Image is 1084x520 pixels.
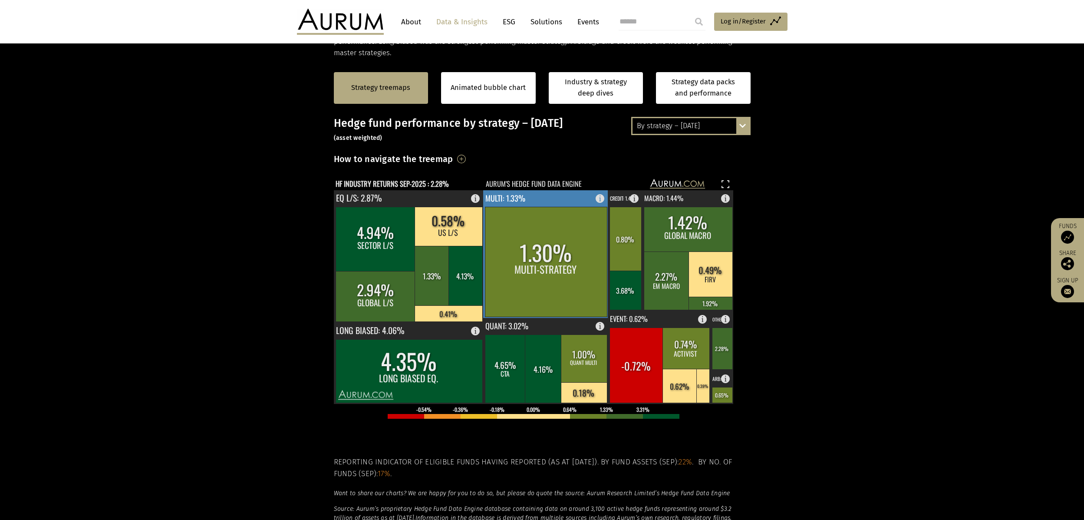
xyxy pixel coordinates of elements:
img: Share this post [1061,257,1074,270]
a: Animated bubble chart [451,82,526,93]
h3: Hedge fund performance by strategy – [DATE] [334,117,751,143]
a: Industry & strategy deep dives [549,72,643,104]
em: Want to share our charts? We are happy for you to do so, but please do quote the source: Aurum Re... [334,490,730,497]
input: Submit [690,13,708,30]
a: Data & Insights [432,14,492,30]
a: Solutions [526,14,567,30]
a: About [397,14,425,30]
a: Strategy treemaps [351,82,410,93]
a: Sign up [1055,277,1080,298]
small: (asset weighted) [334,134,382,142]
span: 22% [679,457,692,467]
a: Funds [1055,222,1080,244]
div: Share [1055,250,1080,270]
img: Aurum [297,9,384,35]
img: Sign up to our newsletter [1061,285,1074,298]
img: Access Funds [1061,231,1074,244]
a: ESG [498,14,520,30]
a: Log in/Register [714,13,787,31]
a: Events [573,14,599,30]
div: By strategy – [DATE] [633,118,749,134]
span: 17% [378,469,391,478]
h3: How to navigate the treemap [334,152,453,166]
h5: Reporting indicator of eligible funds having reported (as at [DATE]). By fund assets (Sep): . By ... [334,457,751,480]
a: Strategy data packs and performance [656,72,751,104]
span: Log in/Register [721,16,766,26]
